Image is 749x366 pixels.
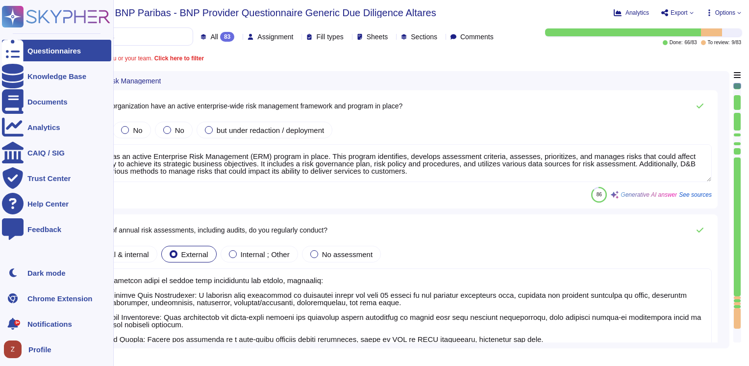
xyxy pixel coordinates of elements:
div: Help Center [27,200,69,208]
span: Done: [670,40,683,45]
a: Documents [2,91,111,112]
a: Trust Center [2,167,111,189]
span: but under redaction / deployment [217,126,324,134]
span: 3 questions are assigned to you or your team. [33,55,204,61]
span: Fill types [316,33,343,40]
span: Internal ; Other [241,250,290,259]
input: Search by keywords [39,28,193,45]
span: Sheets [367,33,388,40]
div: 9+ [14,320,20,326]
b: Click here to filter [152,55,204,62]
div: Analytics [27,124,60,131]
textarea: Yes, D&B has an active Enterprise Risk Management (ERM) program in place. This program identifies... [67,144,712,182]
span: All [210,33,218,40]
div: Documents [27,98,68,105]
span: Sections [411,33,437,40]
div: CAIQ / SIG [27,149,65,157]
span: Profile [28,346,51,353]
span: See sources [679,192,712,198]
a: Chrome Extension [2,288,111,309]
span: What type of annual risk assessments, including audits, do you regularly conduct? [78,226,327,234]
span: No assessment [322,250,373,259]
span: Notifications [27,320,72,328]
a: Analytics [2,116,111,138]
span: Export [671,10,688,16]
span: To review: [708,40,730,45]
img: user [4,340,22,358]
a: Knowledge Base [2,65,111,87]
span: Analytics [625,10,649,16]
div: Questionnaires [27,47,81,54]
div: Chrome Extension [27,295,93,302]
span: 86 [597,192,602,197]
span: Assignment [257,33,293,40]
span: No [175,126,184,134]
a: Feedback [2,218,111,240]
span: 9 / 83 [732,40,741,45]
button: user [2,339,28,360]
span: No [133,126,142,134]
span: External & internal [89,250,149,259]
span: Comments [460,33,494,40]
div: Feedback [27,226,61,233]
button: Analytics [614,9,649,17]
a: CAIQ / SIG [2,142,111,163]
span: BNP Paribas - BNP Provider Questionnaire Generic Due Diligence Altares [115,8,436,18]
div: Dark mode [27,269,66,277]
span: Risk Management [106,78,161,84]
span: Options [715,10,735,16]
a: Questionnaires [2,40,111,61]
div: Knowledge Base [27,73,86,80]
span: Does your organization have an active enterprise-wide risk management framework and program in pl... [78,102,402,110]
span: 66 / 83 [684,40,697,45]
div: 83 [220,32,234,42]
a: Help Center [2,193,111,214]
div: Trust Center [27,175,71,182]
span: Generative AI answer [621,192,677,198]
span: External [181,250,208,259]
